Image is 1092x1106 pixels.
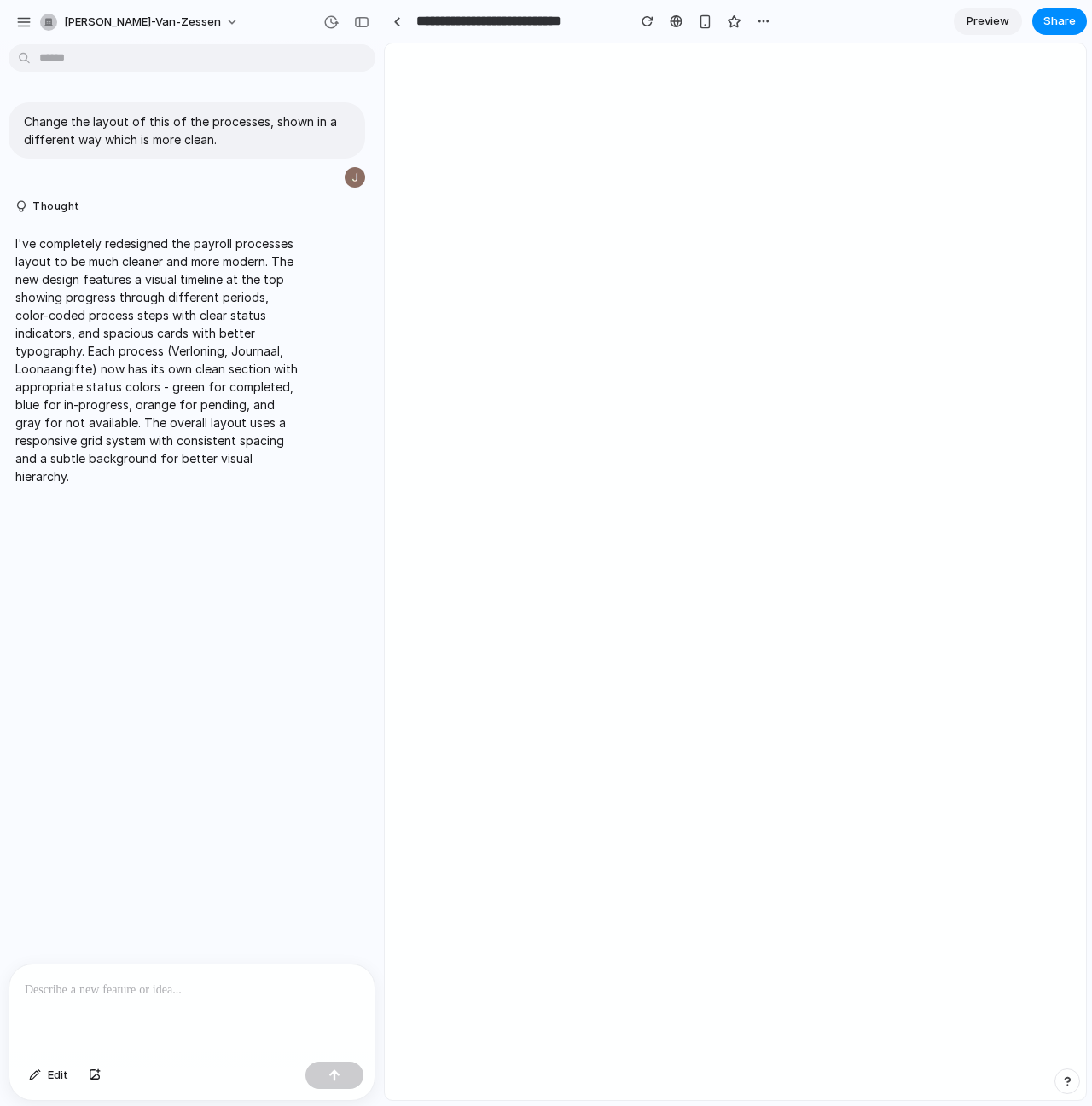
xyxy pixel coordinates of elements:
[967,13,1009,30] span: Preview
[24,113,350,148] p: Change the layout of this of the processes, shown in a different way which is more clean.
[64,14,221,31] span: [PERSON_NAME]-van-zessen
[954,8,1022,35] a: Preview
[48,1067,68,1084] span: Edit
[15,235,300,485] p: I've completely redesigned the payroll processes layout to be much cleaner and more modern. The n...
[1043,13,1076,30] span: Share
[1032,8,1087,35] button: Share
[33,9,247,36] button: [PERSON_NAME]-van-zessen
[20,1062,77,1089] button: Edit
